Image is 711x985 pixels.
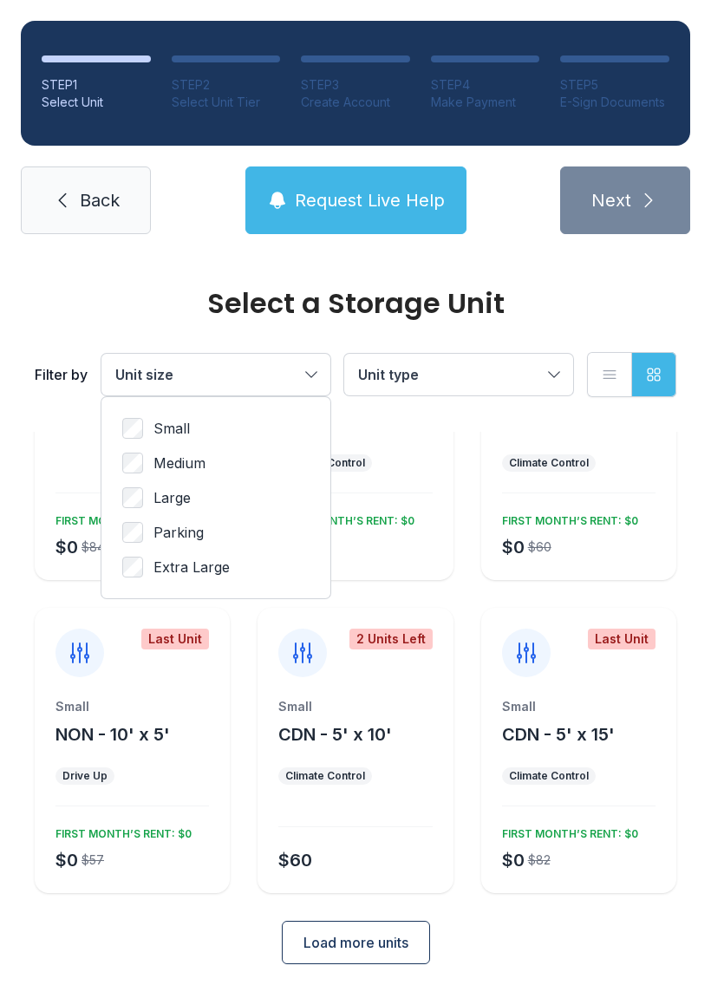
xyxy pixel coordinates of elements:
[115,366,173,383] span: Unit size
[55,722,170,747] button: NON - 10' x 5'
[278,724,392,745] span: CDN - 5' x 10'
[528,538,551,556] div: $60
[588,629,656,649] div: Last Unit
[122,418,143,439] input: Small
[502,535,525,559] div: $0
[122,522,143,543] input: Parking
[153,557,230,577] span: Extra Large
[431,76,540,94] div: STEP 4
[502,848,525,872] div: $0
[301,76,410,94] div: STEP 3
[172,76,281,94] div: STEP 2
[153,487,191,508] span: Large
[528,851,551,869] div: $82
[122,487,143,508] input: Large
[172,94,281,111] div: Select Unit Tier
[560,94,669,111] div: E-Sign Documents
[122,453,143,473] input: Medium
[35,290,676,317] div: Select a Storage Unit
[122,557,143,577] input: Extra Large
[502,722,615,747] button: CDN - 5' x 15'
[271,507,414,528] div: FIRST MONTH’S RENT: $0
[62,769,108,783] div: Drive Up
[141,629,209,649] div: Last Unit
[153,418,190,439] span: Small
[82,538,105,556] div: $84
[502,724,615,745] span: CDN - 5' x 15'
[101,354,330,395] button: Unit size
[502,698,656,715] div: Small
[153,522,204,543] span: Parking
[285,769,365,783] div: Climate Control
[55,724,170,745] span: NON - 10' x 5'
[49,820,192,841] div: FIRST MONTH’S RENT: $0
[358,366,419,383] span: Unit type
[278,698,432,715] div: Small
[278,722,392,747] button: CDN - 5' x 10'
[55,848,78,872] div: $0
[303,932,408,953] span: Load more units
[42,94,151,111] div: Select Unit
[55,698,209,715] div: Small
[431,94,540,111] div: Make Payment
[509,769,589,783] div: Climate Control
[80,188,120,212] span: Back
[55,535,78,559] div: $0
[42,76,151,94] div: STEP 1
[35,364,88,385] div: Filter by
[344,354,573,395] button: Unit type
[278,848,312,872] div: $60
[560,76,669,94] div: STEP 5
[49,507,192,528] div: FIRST MONTH’S RENT: $0
[495,820,638,841] div: FIRST MONTH’S RENT: $0
[349,629,433,649] div: 2 Units Left
[495,507,638,528] div: FIRST MONTH’S RENT: $0
[153,453,205,473] span: Medium
[591,188,631,212] span: Next
[82,851,104,869] div: $57
[509,456,589,470] div: Climate Control
[301,94,410,111] div: Create Account
[295,188,445,212] span: Request Live Help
